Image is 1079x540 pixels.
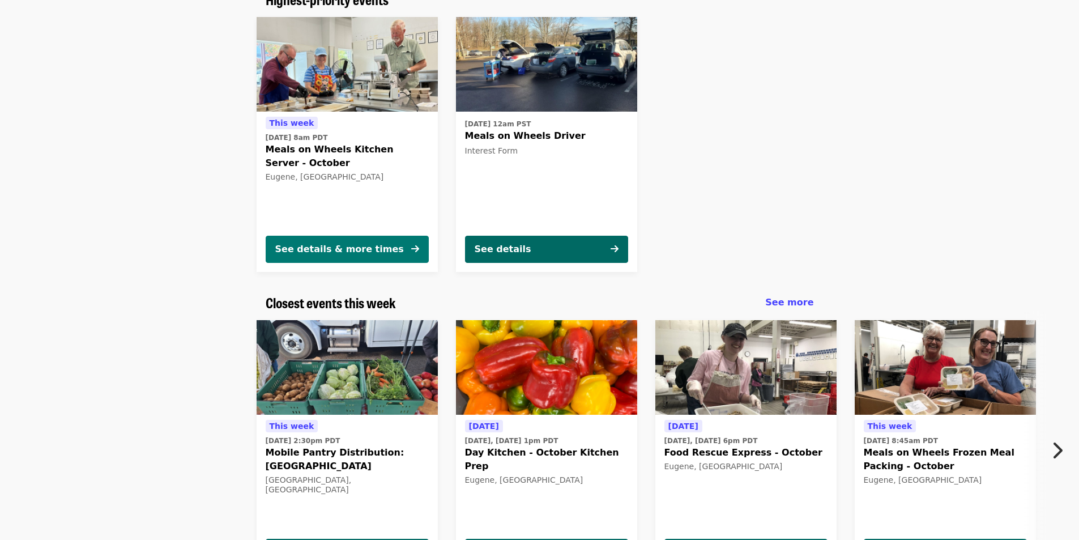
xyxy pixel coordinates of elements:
[257,17,438,112] img: Meals on Wheels Kitchen Server - October organized by FOOD For Lane County
[266,172,429,182] div: Eugene, [GEOGRAPHIC_DATA]
[855,320,1036,415] img: Meals on Wheels Frozen Meal Packing - October organized by FOOD For Lane County
[465,146,518,155] span: Interest Form
[266,295,396,311] a: Closest events this week
[257,295,823,311] div: Closest events this week
[266,236,429,263] button: See details & more times
[465,436,558,446] time: [DATE], [DATE] 1pm PDT
[465,475,628,485] div: Eugene, [GEOGRAPHIC_DATA]
[868,422,912,431] span: This week
[465,446,628,473] span: Day Kitchen - October Kitchen Prep
[266,292,396,312] span: Closest events this week
[765,296,813,309] a: See more
[275,243,404,256] div: See details & more times
[655,320,837,415] img: Food Rescue Express - October organized by FOOD For Lane County
[465,129,628,143] span: Meals on Wheels Driver
[266,436,340,446] time: [DATE] 2:30pm PDT
[864,475,1027,485] div: Eugene, [GEOGRAPHIC_DATA]
[469,422,499,431] span: [DATE]
[266,446,429,473] span: Mobile Pantry Distribution: [GEOGRAPHIC_DATA]
[664,462,828,471] div: Eugene, [GEOGRAPHIC_DATA]
[664,446,828,460] span: Food Rescue Express - October
[266,475,429,495] div: [GEOGRAPHIC_DATA], [GEOGRAPHIC_DATA]
[456,320,637,415] img: Day Kitchen - October Kitchen Prep organized by FOOD For Lane County
[664,436,758,446] time: [DATE], [DATE] 6pm PDT
[456,17,637,112] img: Meals on Wheels Driver organized by FOOD For Lane County
[465,236,628,263] button: See details
[266,143,429,170] span: Meals on Wheels Kitchen Server - October
[864,436,938,446] time: [DATE] 8:45am PDT
[411,244,419,254] i: arrow-right icon
[266,133,328,143] time: [DATE] 8am PDT
[864,446,1027,473] span: Meals on Wheels Frozen Meal Packing - October
[465,119,531,129] time: [DATE] 12am PST
[1042,435,1079,466] button: Next item
[765,297,813,308] span: See more
[257,320,438,415] img: Mobile Pantry Distribution: Cottage Grove organized by FOOD For Lane County
[270,422,314,431] span: This week
[475,243,531,256] div: See details
[270,118,314,127] span: This week
[257,17,438,272] a: See details for "Meals on Wheels Kitchen Server - October"
[456,17,637,272] a: See details for "Meals on Wheels Driver"
[1051,440,1063,461] i: chevron-right icon
[668,422,698,431] span: [DATE]
[611,244,619,254] i: arrow-right icon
